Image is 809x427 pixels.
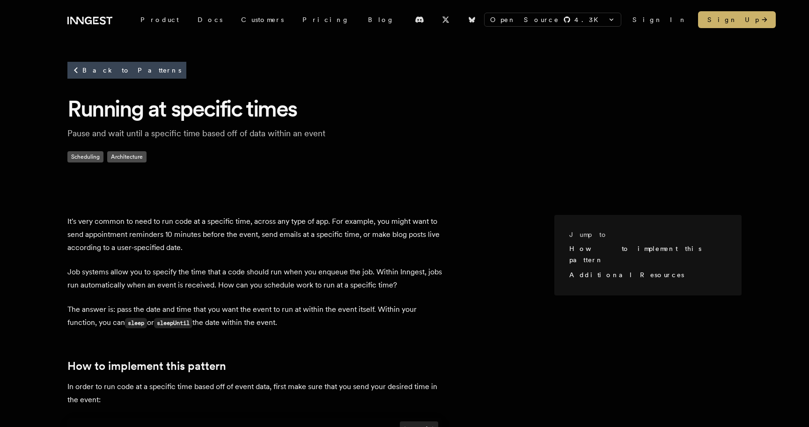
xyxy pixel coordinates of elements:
[67,303,442,330] p: The answer is: pass the date and time that you want the event to run at within the event itself. ...
[293,11,359,28] a: Pricing
[359,11,404,28] a: Blog
[67,380,442,406] p: In order to run code at a specific time based off of event data, first make sure that you send yo...
[409,12,430,27] a: Discord
[698,11,776,28] a: Sign Up
[67,265,442,292] p: Job systems allow you to specify the time that a code should run when you enqueue the job. Within...
[125,318,147,328] code: sleep
[67,94,742,123] h1: Running at specific times
[67,62,186,79] a: Back to Patterns
[462,12,482,27] a: Bluesky
[569,230,719,239] h3: Jump to
[67,360,442,373] h2: How to implement this pattern
[154,318,192,328] code: sleepUntil
[107,151,147,162] span: Architecture
[569,245,701,264] a: How to implement this pattern
[574,15,604,24] span: 4.3 K
[67,127,367,140] p: Pause and wait until a specific time based off of data within an event
[67,215,442,254] p: It's very common to need to run code at a specific time, across any type of app. For example, you...
[490,15,559,24] span: Open Source
[67,151,103,162] span: Scheduling
[131,11,188,28] div: Product
[232,11,293,28] a: Customers
[632,15,687,24] a: Sign In
[569,271,684,279] a: Additional Resources
[188,11,232,28] a: Docs
[435,12,456,27] a: X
